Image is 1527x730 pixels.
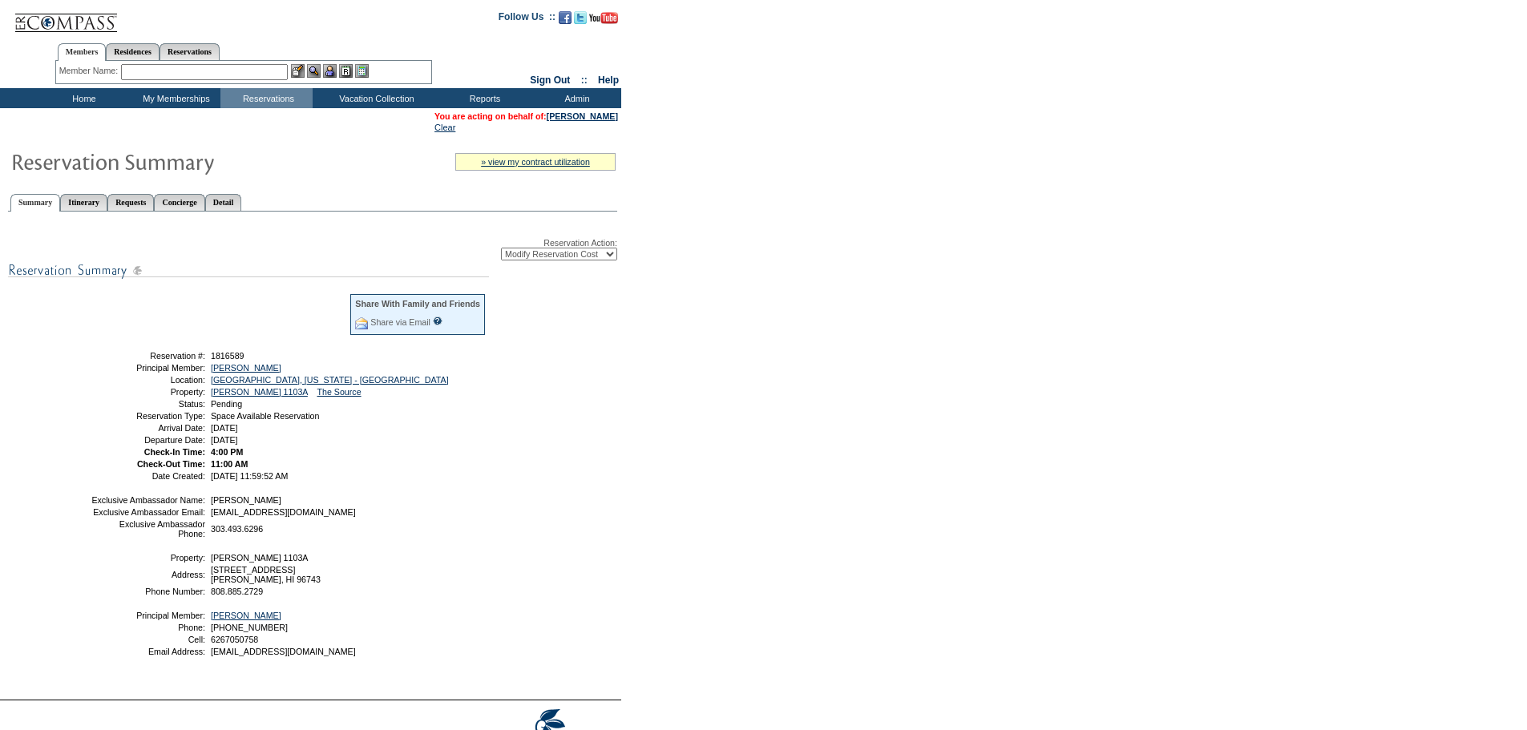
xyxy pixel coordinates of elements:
[106,43,160,60] a: Residences
[437,88,529,108] td: Reports
[128,88,220,108] td: My Memberships
[91,351,205,361] td: Reservation #:
[137,459,205,469] strong: Check-Out Time:
[211,611,281,620] a: [PERSON_NAME]
[211,635,258,644] span: 6267050758
[547,111,618,121] a: [PERSON_NAME]
[91,635,205,644] td: Cell:
[211,553,308,563] span: [PERSON_NAME] 1103A
[434,111,618,121] span: You are acting on behalf of:
[91,565,205,584] td: Address:
[144,447,205,457] strong: Check-In Time:
[91,553,205,563] td: Property:
[211,471,288,481] span: [DATE] 11:59:52 AM
[355,299,480,309] div: Share With Family and Friends
[291,64,305,78] img: b_edit.gif
[8,260,489,280] img: subTtlResSummary.gif
[313,88,437,108] td: Vacation Collection
[589,12,618,24] img: Subscribe to our YouTube Channel
[323,64,337,78] img: Impersonate
[581,75,588,86] span: ::
[589,16,618,26] a: Subscribe to our YouTube Channel
[91,507,205,517] td: Exclusive Ambassador Email:
[559,11,572,24] img: Become our fan on Facebook
[91,647,205,656] td: Email Address:
[339,64,353,78] img: Reservations
[530,75,570,86] a: Sign Out
[107,194,154,211] a: Requests
[211,375,449,385] a: [GEOGRAPHIC_DATA], [US_STATE] - [GEOGRAPHIC_DATA]
[36,88,128,108] td: Home
[220,88,313,108] td: Reservations
[317,387,361,397] a: The Source
[211,447,243,457] span: 4:00 PM
[211,587,263,596] span: 808.885.2729
[559,16,572,26] a: Become our fan on Facebook
[211,411,319,421] span: Space Available Reservation
[91,399,205,409] td: Status:
[574,16,587,26] a: Follow us on Twitter
[211,363,281,373] a: [PERSON_NAME]
[91,435,205,445] td: Departure Date:
[211,495,281,505] span: [PERSON_NAME]
[91,411,205,421] td: Reservation Type:
[481,157,590,167] a: » view my contract utilization
[211,623,288,632] span: [PHONE_NUMBER]
[91,519,205,538] td: Exclusive Ambassador Phone:
[307,64,321,78] img: View
[154,194,204,211] a: Concierge
[499,10,555,29] td: Follow Us ::
[598,75,619,86] a: Help
[434,123,455,132] a: Clear
[91,423,205,433] td: Arrival Date:
[211,524,263,534] span: 303.493.6296
[574,11,587,24] img: Follow us on Twitter
[433,317,442,325] input: What is this?
[211,459,248,469] span: 11:00 AM
[91,587,205,596] td: Phone Number:
[91,495,205,505] td: Exclusive Ambassador Name:
[211,507,356,517] span: [EMAIL_ADDRESS][DOMAIN_NAME]
[529,88,621,108] td: Admin
[10,145,331,177] img: Reservaton Summary
[211,565,321,584] span: [STREET_ADDRESS] [PERSON_NAME], HI 96743
[58,43,107,61] a: Members
[160,43,220,60] a: Reservations
[355,64,369,78] img: b_calculator.gif
[60,194,107,211] a: Itinerary
[8,238,617,260] div: Reservation Action:
[91,623,205,632] td: Phone:
[10,194,60,212] a: Summary
[370,317,430,327] a: Share via Email
[59,64,121,78] div: Member Name:
[91,387,205,397] td: Property:
[91,611,205,620] td: Principal Member:
[211,351,244,361] span: 1816589
[211,647,356,656] span: [EMAIL_ADDRESS][DOMAIN_NAME]
[211,387,308,397] a: [PERSON_NAME] 1103A
[205,194,242,211] a: Detail
[91,471,205,481] td: Date Created:
[211,423,238,433] span: [DATE]
[91,375,205,385] td: Location:
[211,399,242,409] span: Pending
[211,435,238,445] span: [DATE]
[91,363,205,373] td: Principal Member:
